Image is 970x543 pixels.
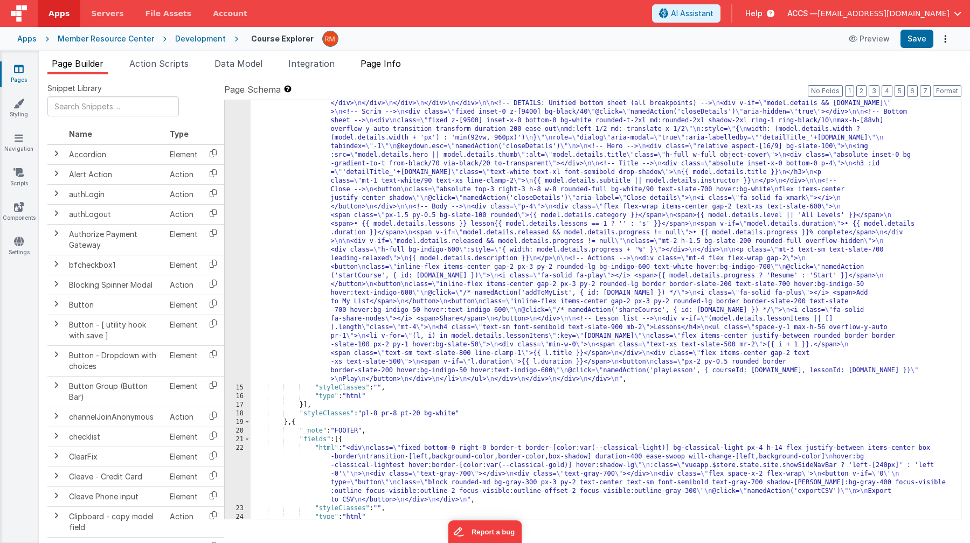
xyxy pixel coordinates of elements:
div: 20 [225,427,251,435]
td: Button - Dropdown with choices [65,345,165,376]
td: Element [165,315,202,345]
span: Type [170,129,189,138]
span: Help [745,8,763,19]
td: channelJoinAnonymous [65,407,165,427]
button: Options [938,31,953,46]
button: Preview [842,30,896,47]
span: Apps [48,8,70,19]
td: Button Group (Button Bar) [65,376,165,407]
button: 6 [907,85,918,97]
td: authLogin [65,184,165,204]
td: Button [65,295,165,315]
td: Element [165,427,202,447]
span: Data Model [214,58,262,69]
div: 16 [225,392,251,401]
button: No Folds [808,85,843,97]
td: Accordion [65,144,165,165]
button: Save [900,30,933,48]
span: Name [69,129,92,138]
img: 1e10b08f9103151d1000344c2f9be56b [323,31,338,46]
td: bfcheckbox1 [65,255,165,275]
div: Development [175,33,226,44]
div: 18 [225,409,251,418]
h4: Course Explorer [251,34,314,43]
td: Button - [ utility hook with save ] [65,315,165,345]
span: [EMAIL_ADDRESS][DOMAIN_NAME] [817,8,950,19]
span: Action Scripts [129,58,189,69]
div: 19 [225,418,251,427]
td: Clipboard - copy model field [65,506,165,537]
td: Action [165,407,202,427]
button: 3 [869,85,879,97]
span: Page Info [361,58,401,69]
span: AI Assistant [671,8,713,19]
input: Search Snippets ... [47,96,179,116]
button: Format [933,85,961,97]
td: Action [165,184,202,204]
div: Member Resource Center [58,33,154,44]
span: Page Builder [52,58,103,69]
div: 22 [225,444,251,504]
span: Snippet Library [47,83,102,94]
td: Alert Action [65,164,165,184]
td: Action [165,275,202,295]
span: ACCS — [787,8,817,19]
button: 4 [882,85,892,97]
td: Element [165,295,202,315]
span: File Assets [145,8,192,19]
div: Apps [17,33,37,44]
td: Action [165,506,202,537]
td: Element [165,224,202,255]
button: 1 [845,85,854,97]
td: ClearFix [65,447,165,467]
td: Cleave - Credit Card [65,467,165,486]
button: 7 [920,85,931,97]
td: Element [165,376,202,407]
td: checklist [65,427,165,447]
span: Servers [91,8,123,19]
button: 5 [895,85,905,97]
td: Element [165,486,202,506]
div: 24 [225,513,251,521]
span: Integration [288,58,335,69]
td: authLogout [65,204,165,224]
td: Action [165,164,202,184]
td: Authorize Payment Gateway [65,224,165,255]
td: Blocking Spinner Modal [65,275,165,295]
button: AI Assistant [652,4,720,23]
span: Page Schema [224,83,281,96]
button: ACCS — [EMAIL_ADDRESS][DOMAIN_NAME] [787,8,961,19]
td: Element [165,447,202,467]
div: 15 [225,384,251,392]
div: 17 [225,401,251,409]
button: 2 [856,85,867,97]
td: Cleave Phone input [65,486,165,506]
div: 23 [225,504,251,513]
td: Element [165,255,202,275]
td: Element [165,144,202,165]
td: Element [165,345,202,376]
div: 21 [225,435,251,444]
td: Element [165,467,202,486]
iframe: Marker.io feedback button [448,520,522,543]
td: Action [165,204,202,224]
